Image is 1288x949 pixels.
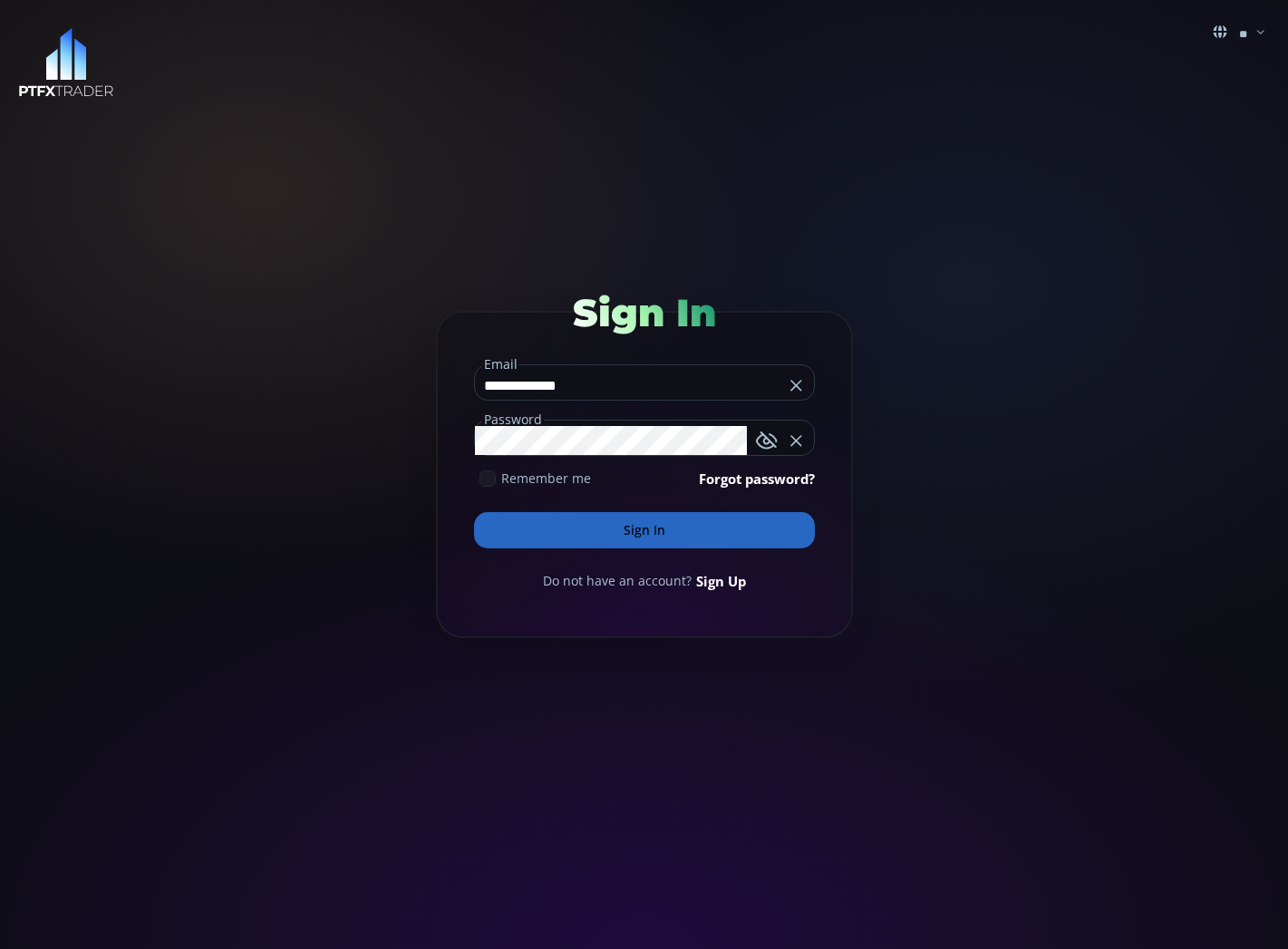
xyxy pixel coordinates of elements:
[696,571,746,591] a: Sign Up
[501,469,591,488] span: Remember me
[474,571,815,591] div: Do not have an account?
[573,289,716,336] span: Sign In
[699,469,815,489] a: Forgot password?
[474,512,815,548] button: Sign In
[18,28,114,98] img: LOGO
